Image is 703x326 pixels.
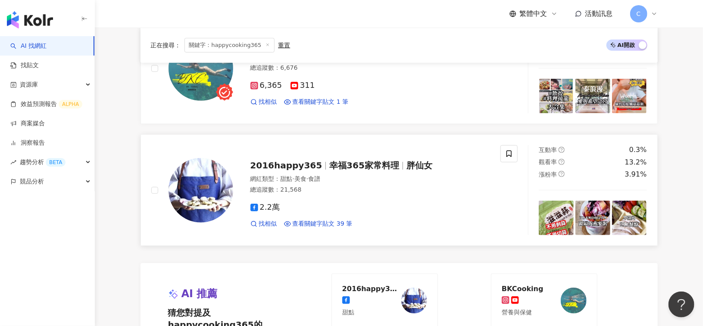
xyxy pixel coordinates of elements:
[329,160,399,171] span: 幸福365家常料理
[585,9,613,18] span: 活動訊息
[294,175,306,182] span: 美食
[342,284,398,293] div: 2016happy365
[250,160,322,171] span: 2016happy365
[561,288,587,314] img: KOL Avatar
[250,175,491,183] div: 網紅類型 ：
[308,175,320,182] span: 食譜
[10,42,47,50] a: searchAI 找網紅
[559,147,565,153] span: question-circle
[141,12,658,124] a: KOL AvatarBKCooking網紅類型：營養與保健·美食·旅遊總追蹤數：6,6766,365311找相似查看關鍵字貼文 1 筆互動率question-circle6.68%觀看率ques...
[250,203,280,212] span: 2.2萬
[250,81,282,90] span: 6,365
[250,98,277,106] a: 找相似
[10,119,45,128] a: 商案媒合
[20,152,66,172] span: 趨勢分析
[342,308,398,317] div: 甜點
[10,100,82,109] a: 效益預測報告ALPHA
[250,64,491,72] div: 總追蹤數 ： 6,676
[10,61,39,70] a: 找貼文
[259,220,277,228] span: 找相似
[293,220,353,228] span: 查看關鍵字貼文 39 筆
[169,158,233,223] img: KOL Avatar
[539,201,574,236] img: post-image
[637,9,641,19] span: C
[539,79,574,114] img: post-image
[7,11,53,28] img: logo
[575,201,610,236] img: post-image
[502,284,544,293] div: BKCooking
[259,98,277,106] span: 找相似
[250,220,277,228] a: 找相似
[625,158,647,167] div: 13.2%
[502,308,544,317] div: 營養與保健
[669,292,694,317] iframe: Help Scout Beacon - Open
[10,159,16,165] span: rise
[20,75,38,94] span: 資源庫
[10,139,45,147] a: 洞察報告
[250,186,491,194] div: 總追蹤數 ： 21,568
[141,134,658,246] a: KOL Avatar2016happy365幸福365家常料理胖仙女網紅類型：甜點·美食·食譜總追蹤數：21,5682.2萬找相似查看關鍵字貼文 39 筆互動率question-circle0....
[625,170,647,179] div: 3.91%
[20,172,44,191] span: 競品分析
[291,81,315,90] span: 311
[278,42,290,49] div: 重置
[539,171,557,178] span: 漲粉率
[293,175,294,182] span: ·
[46,158,66,167] div: BETA
[539,146,557,153] span: 互動率
[306,175,308,182] span: ·
[520,9,547,19] span: 繁體中文
[151,42,181,49] span: 正在搜尋 ：
[575,79,610,114] img: post-image
[284,220,353,228] a: 查看關鍵字貼文 39 筆
[612,79,647,114] img: post-image
[406,160,432,171] span: 胖仙女
[612,201,647,236] img: post-image
[559,171,565,177] span: question-circle
[169,36,233,101] img: KOL Avatar
[181,287,218,301] span: AI 推薦
[629,145,647,155] div: 0.3%
[284,98,349,106] a: 查看關鍵字貼文 1 筆
[184,38,275,53] span: 關鍵字：happycooking365
[401,288,427,314] img: KOL Avatar
[539,158,557,165] span: 觀看率
[559,159,565,165] span: question-circle
[281,175,293,182] span: 甜點
[293,98,349,106] span: 查看關鍵字貼文 1 筆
